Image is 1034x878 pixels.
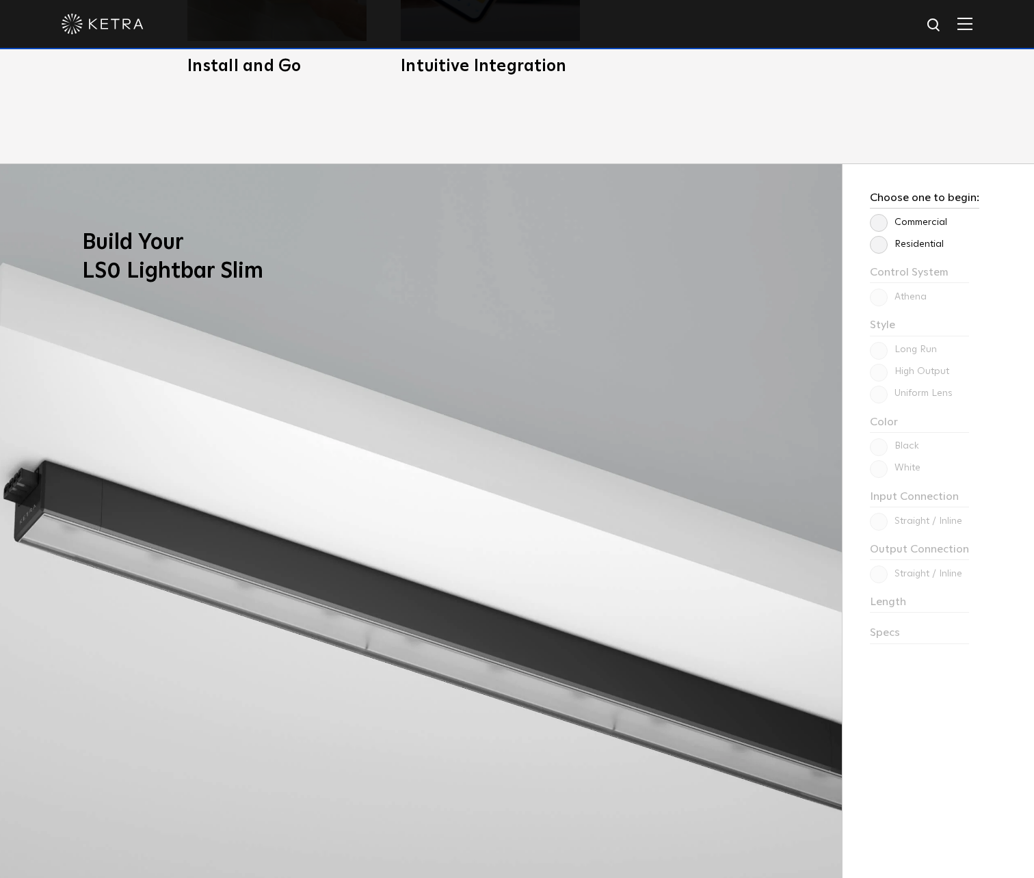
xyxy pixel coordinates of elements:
[401,58,580,75] h3: Intuitive Integration
[62,14,144,34] img: ketra-logo-2019-white
[870,217,947,228] label: Commercial
[870,191,979,209] h3: Choose one to begin:
[870,239,944,250] label: Residential
[187,58,367,75] h3: Install and Go
[957,17,972,30] img: Hamburger%20Nav.svg
[926,17,943,34] img: search icon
